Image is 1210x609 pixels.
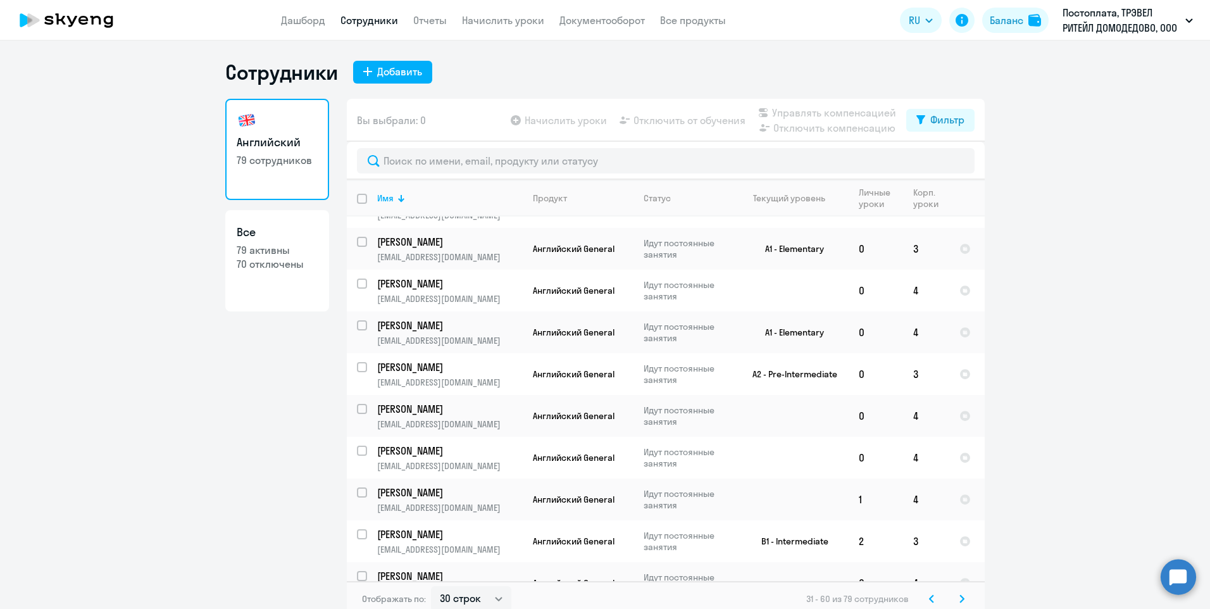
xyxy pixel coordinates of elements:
div: Корп. уроки [913,187,939,210]
p: [PERSON_NAME] [377,360,520,374]
td: B1 - Intermediate [731,520,849,562]
td: 0 [849,353,903,395]
p: Идут постоянные занятия [644,530,730,553]
div: Имя [377,192,394,204]
a: [PERSON_NAME] [377,235,522,249]
h1: Сотрудники [225,60,338,85]
span: Английский General [533,285,614,296]
p: Постоплата, ТРЭВЕЛ РИТЕЙЛ ДОМОДЕДОВО, ООО [1063,5,1180,35]
td: 4 [903,479,949,520]
td: A2 - Pre-Intermediate [731,353,849,395]
p: 79 активны [237,243,318,257]
a: [PERSON_NAME] [377,444,522,458]
td: 0 [849,311,903,353]
td: 4 [903,311,949,353]
button: Постоплата, ТРЭВЕЛ РИТЕЙЛ ДОМОДЕДОВО, ООО [1056,5,1199,35]
p: Идут постоянные занятия [644,279,730,302]
img: balance [1028,14,1041,27]
h3: Английский [237,134,318,151]
td: 0 [849,270,903,311]
p: Идут постоянные занятия [644,237,730,260]
div: Текущий уровень [741,192,848,204]
div: Продукт [533,192,567,204]
p: [PERSON_NAME] [377,569,520,583]
div: Имя [377,192,522,204]
td: A1 - Elementary [731,311,849,353]
td: 3 [903,520,949,562]
p: Идут постоянные занятия [644,446,730,469]
p: Идут постоянные занятия [644,321,730,344]
p: [EMAIL_ADDRESS][DOMAIN_NAME] [377,502,522,513]
td: 0 [849,395,903,437]
a: Дашборд [281,14,325,27]
p: [PERSON_NAME] [377,402,520,416]
button: Добавить [353,61,432,84]
span: Вы выбрали: 0 [357,113,426,128]
p: [PERSON_NAME] [377,235,520,249]
input: Поиск по имени, email, продукту или статусу [357,148,975,173]
a: [PERSON_NAME] [377,486,522,499]
span: Английский General [533,368,614,380]
div: Продукт [533,192,633,204]
span: Английский General [533,410,614,422]
a: [PERSON_NAME] [377,360,522,374]
div: Личные уроки [859,187,902,210]
span: Английский General [533,452,614,463]
h3: Все [237,224,318,241]
p: 79 сотрудников [237,153,318,167]
a: Английский79 сотрудников [225,99,329,200]
a: [PERSON_NAME] [377,527,522,541]
a: Все79 активны70 отключены [225,210,329,311]
td: 4 [903,437,949,479]
p: [EMAIL_ADDRESS][DOMAIN_NAME] [377,251,522,263]
td: 0 [849,228,903,270]
button: Балансbalance [982,8,1049,33]
td: 0 [849,437,903,479]
a: Все продукты [660,14,726,27]
p: [PERSON_NAME] [377,277,520,291]
span: 31 - 60 из 79 сотрудников [806,593,909,605]
span: Английский General [533,577,614,589]
td: 1 [849,479,903,520]
td: 4 [903,270,949,311]
p: [EMAIL_ADDRESS][DOMAIN_NAME] [377,418,522,430]
button: RU [900,8,942,33]
a: Начислить уроки [462,14,544,27]
p: [EMAIL_ADDRESS][DOMAIN_NAME] [377,293,522,304]
span: Английский General [533,243,614,254]
td: A1 - Elementary [731,228,849,270]
a: Документооборот [559,14,645,27]
td: 0 [849,562,903,604]
span: Английский General [533,536,614,547]
div: Статус [644,192,671,204]
p: [PERSON_NAME] [377,444,520,458]
a: [PERSON_NAME] [377,402,522,416]
span: RU [909,13,920,28]
div: Фильтр [930,112,964,127]
a: Сотрудники [340,14,398,27]
p: Идут постоянные занятия [644,405,730,427]
img: english [237,110,257,130]
a: Отчеты [413,14,447,27]
p: [EMAIL_ADDRESS][DOMAIN_NAME] [377,377,522,388]
td: 3 [903,228,949,270]
a: [PERSON_NAME] [377,569,522,583]
td: 4 [903,395,949,437]
p: [EMAIL_ADDRESS][DOMAIN_NAME] [377,544,522,555]
div: Баланс [990,13,1023,28]
div: Добавить [377,64,422,79]
p: Идут постоянные занятия [644,572,730,594]
a: [PERSON_NAME] [377,318,522,332]
p: [PERSON_NAME] [377,486,520,499]
div: Текущий уровень [753,192,825,204]
a: [PERSON_NAME] [377,277,522,291]
span: Английский General [533,494,614,505]
span: Отображать по: [362,593,426,605]
p: [PERSON_NAME] [377,318,520,332]
div: Корп. уроки [913,187,949,210]
p: [EMAIL_ADDRESS][DOMAIN_NAME] [377,335,522,346]
td: 2 [849,520,903,562]
p: 70 отключены [237,257,318,271]
p: Идут постоянные занятия [644,488,730,511]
